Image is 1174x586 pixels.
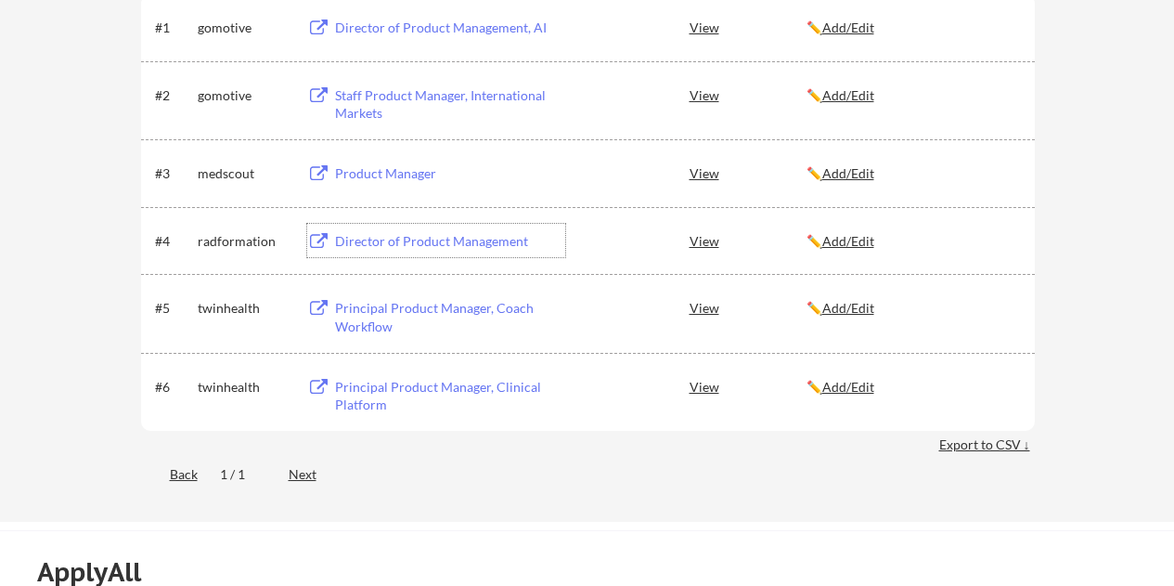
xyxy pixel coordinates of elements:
div: View [690,291,806,324]
div: medscout [198,164,290,183]
div: #5 [155,299,191,318]
u: Add/Edit [822,379,874,395]
div: Principal Product Manager, Coach Workflow [335,299,565,335]
div: ✏️ [806,19,1018,37]
div: Principal Product Manager, Clinical Platform [335,378,565,414]
div: View [690,224,806,257]
div: Director of Product Management, AI [335,19,565,37]
div: #6 [155,378,191,397]
div: Product Manager [335,164,565,183]
div: Export to CSV ↓ [939,436,1035,454]
div: View [690,156,806,189]
u: Add/Edit [822,300,874,316]
div: ✏️ [806,232,1018,251]
div: ✏️ [806,378,1018,397]
div: #1 [155,19,191,37]
div: twinhealth [198,299,290,318]
div: ✏️ [806,164,1018,183]
u: Add/Edit [822,20,874,35]
div: View [690,10,806,44]
div: #3 [155,164,191,183]
div: View [690,370,806,403]
div: View [690,78,806,111]
div: radformation [198,232,290,251]
u: Add/Edit [822,87,874,103]
div: 1 / 1 [220,465,266,484]
div: Director of Product Management [335,232,565,251]
div: #4 [155,232,191,251]
div: Next [289,465,338,484]
div: ✏️ [806,86,1018,105]
div: Back [141,465,198,484]
div: twinhealth [198,378,290,397]
div: gomotive [198,19,290,37]
div: Staff Product Manager, International Markets [335,86,565,123]
u: Add/Edit [822,165,874,181]
div: #2 [155,86,191,105]
div: ✏️ [806,299,1018,318]
u: Add/Edit [822,233,874,249]
div: gomotive [198,86,290,105]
